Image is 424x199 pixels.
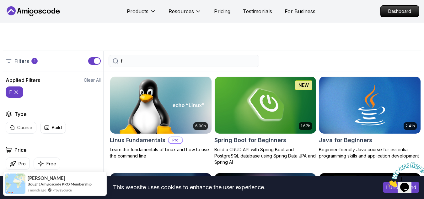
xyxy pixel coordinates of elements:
[214,136,286,145] h2: Spring Boot for Beginners
[34,58,35,64] p: 1
[6,76,40,84] h2: Applied Filters
[405,124,415,129] p: 2.41h
[9,89,12,95] p: f
[14,146,27,154] h2: Price
[319,76,421,159] a: Java for Beginners card2.41hJava for BeginnersBeginner-friendly Java course for essential program...
[110,136,165,145] h2: Linux Fundamentals
[34,158,60,170] button: Free
[46,161,56,167] p: Free
[28,182,40,186] span: Bought
[169,8,194,15] p: Resources
[5,180,373,194] div: This website uses cookies to enhance the user experience.
[285,8,315,15] a: For Business
[214,76,316,165] a: Spring Boot for Beginners card1.67hNEWSpring Boot for BeginnersBuild a CRUD API with Spring Boot ...
[385,160,424,190] iframe: chat widget
[6,122,36,134] button: Course
[14,57,29,65] p: Filters
[169,8,201,20] button: Resources
[40,182,92,186] a: Amigoscode PRO Membership
[214,146,316,165] p: Build a CRUD API with Spring Boot and PostgreSQL database using Spring Data JPA and Spring AI
[3,3,41,27] img: Chat attention grabber
[84,77,101,83] button: Clear All
[319,146,421,159] p: Beginner-friendly Java course for essential programming skills and application development
[110,77,212,134] img: Linux Fundamentals card
[127,8,148,15] p: Products
[52,124,62,131] p: Build
[28,175,65,181] span: [PERSON_NAME]
[14,110,27,118] h2: Type
[6,86,23,98] button: f
[380,5,419,17] a: Dashboard
[215,77,316,134] img: Spring Boot for Beginners card
[121,58,255,64] input: Search Java, React, Spring boot ...
[5,174,25,194] img: provesource social proof notification image
[110,76,212,159] a: Linux Fundamentals card6.00hLinux FundamentalsProLearn the fundamentals of Linux and how to use t...
[52,187,72,193] a: ProveSource
[243,8,272,15] a: Testimonials
[28,187,46,193] span: a month ago
[40,122,66,134] button: Build
[381,6,419,17] p: Dashboard
[19,161,26,167] p: Pro
[169,137,182,143] p: Pro
[17,124,32,131] p: Course
[319,136,372,145] h2: Java for Beginners
[214,8,230,15] a: Pricing
[110,146,212,159] p: Learn the fundamentals of Linux and how to use the command line
[319,77,421,134] img: Java for Beginners card
[195,124,206,129] p: 6.00h
[127,8,156,20] button: Products
[6,158,30,170] button: Pro
[3,3,5,8] span: 1
[298,82,309,88] p: NEW
[383,182,419,193] button: Accept cookies
[301,124,310,129] p: 1.67h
